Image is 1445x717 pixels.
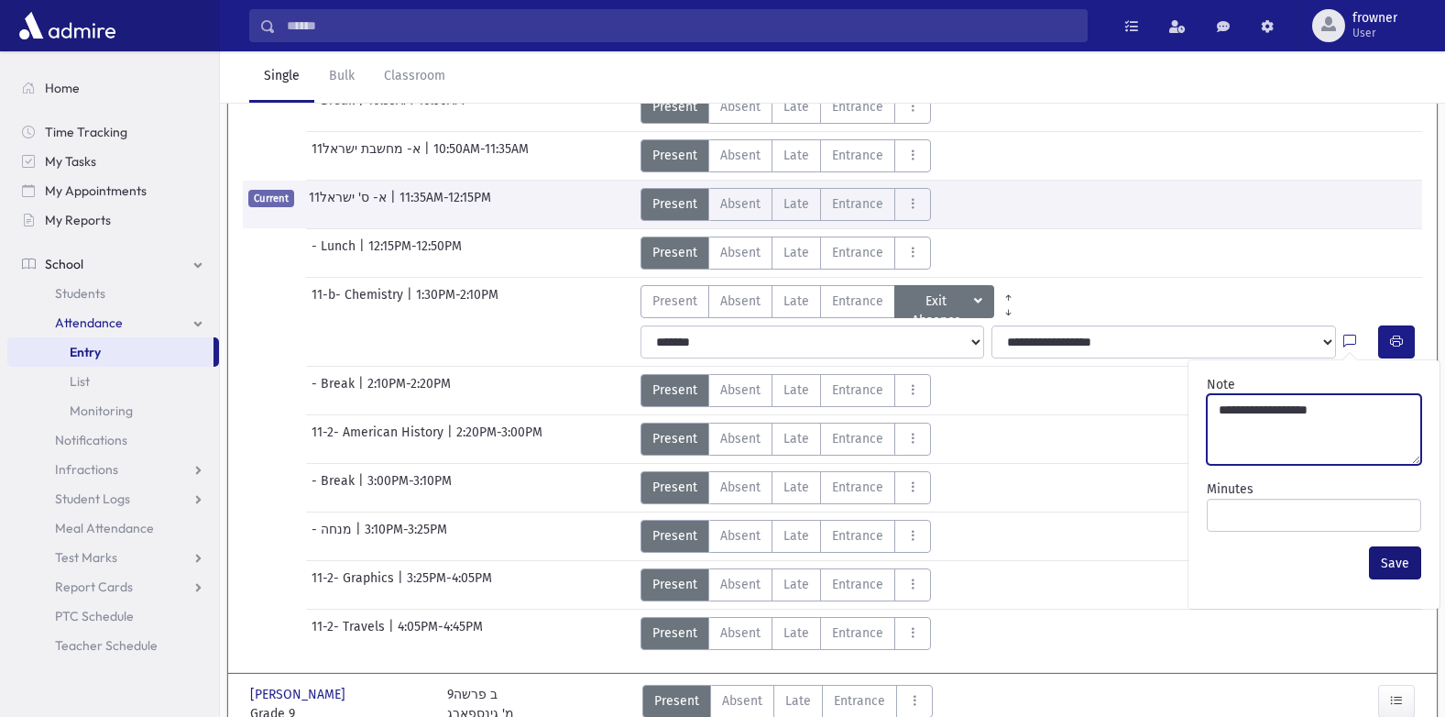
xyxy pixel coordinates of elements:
[314,51,369,103] a: Bulk
[832,623,883,643] span: Entrance
[358,91,367,124] span: |
[398,568,407,601] span: |
[652,575,697,594] span: Present
[832,146,883,165] span: Entrance
[894,285,995,318] button: Exit Absence
[7,484,219,513] a: Student Logs
[640,91,931,124] div: AttTypes
[652,97,697,116] span: Present
[640,188,931,221] div: AttTypes
[7,337,213,367] a: Entry
[55,285,105,302] span: Students
[356,520,365,553] span: |
[15,7,120,44] img: AdmirePro
[359,237,368,270] span: |
[640,374,931,407] div: AttTypes
[312,423,447,456] span: 11-2- American History
[447,423,456,456] span: |
[720,194,761,214] span: Absent
[7,308,219,337] a: Attendance
[45,256,83,272] span: School
[783,526,809,546] span: Late
[722,691,762,711] span: Absent
[783,243,809,262] span: Late
[433,139,529,172] span: 10:50AM-11:35AM
[407,285,416,318] span: |
[7,631,219,660] a: Teacher Schedule
[55,314,123,331] span: Attendance
[312,617,389,650] span: 11-2- Travels
[640,520,931,553] div: AttTypes
[720,292,761,311] span: Absent
[312,374,358,407] span: - Break
[424,139,433,172] span: |
[832,292,883,311] span: Entrance
[994,285,1023,300] a: All Prior
[7,117,219,147] a: Time Tracking
[7,543,219,572] a: Test Marks
[640,568,931,601] div: AttTypes
[7,513,219,543] a: Meal Attendance
[720,381,761,400] span: Absent
[783,623,809,643] span: Late
[652,623,697,643] span: Present
[7,147,219,176] a: My Tasks
[7,205,219,235] a: My Reports
[1352,11,1397,26] span: frowner
[720,429,761,448] span: Absent
[389,617,398,650] span: |
[832,526,883,546] span: Entrance
[312,237,359,270] span: - Lunch
[7,601,219,631] a: PTC Schedule
[390,188,400,221] span: |
[994,300,1023,314] a: All Later
[1369,546,1421,579] button: Save
[7,396,219,425] a: Monitoring
[906,292,971,312] span: Exit Absence
[45,80,80,96] span: Home
[358,374,367,407] span: |
[1207,375,1235,394] label: Note
[276,9,1087,42] input: Search
[7,367,219,396] a: List
[45,182,147,199] span: My Appointments
[640,471,931,504] div: AttTypes
[55,608,134,624] span: PTC Schedule
[55,461,118,478] span: Infractions
[652,381,697,400] span: Present
[367,91,465,124] span: 10:35AM-10:50AM
[400,188,491,221] span: 11:35AM-12:15PM
[365,520,447,553] span: 3:10PM-3:25PM
[7,279,219,308] a: Students
[369,51,460,103] a: Classroom
[456,423,542,456] span: 2:20PM-3:00PM
[652,146,697,165] span: Present
[55,637,158,654] span: Teacher Schedule
[1352,26,1397,40] span: User
[367,471,452,504] span: 3:00PM-3:10PM
[358,471,367,504] span: |
[832,97,883,116] span: Entrance
[783,381,809,400] span: Late
[654,691,699,711] span: Present
[640,285,1024,318] div: AttTypes
[70,344,101,360] span: Entry
[652,292,697,311] span: Present
[45,212,111,228] span: My Reports
[832,478,883,497] span: Entrance
[720,146,761,165] span: Absent
[783,575,809,594] span: Late
[640,237,931,270] div: AttTypes
[367,374,451,407] span: 2:10PM-2:20PM
[832,575,883,594] span: Entrance
[312,568,398,601] span: 11-2- Graphics
[55,549,117,566] span: Test Marks
[70,403,133,419] span: Monitoring
[407,568,492,601] span: 3:25PM-4:05PM
[720,526,761,546] span: Absent
[7,176,219,205] a: My Appointments
[652,429,697,448] span: Present
[45,124,127,140] span: Time Tracking
[783,146,809,165] span: Late
[7,249,219,279] a: School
